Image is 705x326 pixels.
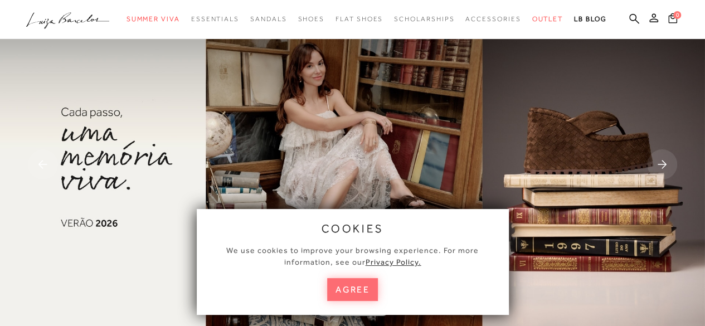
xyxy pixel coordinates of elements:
a: noSubCategoriesText [336,9,383,30]
a: categoryNavScreenReaderText [250,9,286,30]
a: LB BLOG [574,9,606,30]
font: 0 [676,12,679,18]
font: Flat shoes [336,15,383,23]
a: categoryNavScreenReaderText [298,9,324,30]
a: categoryNavScreenReaderText [127,9,180,30]
font: cookies [322,222,384,235]
a: categoryNavScreenReaderText [465,9,521,30]
button: agree [327,278,378,301]
font: Summer Viva [127,15,180,23]
font: Essentials [191,15,239,23]
a: Privacy Policy. [366,257,421,266]
font: Accessories [465,15,521,23]
font: Outlet [532,15,563,23]
font: We use cookies to improve your browsing experience. For more information, see our [226,246,479,266]
font: Scholarships [394,15,454,23]
button: 0 [665,12,680,27]
font: agree [336,284,369,295]
font: Sandals [250,15,286,23]
a: categoryNavScreenReaderText [532,9,563,30]
a: categoryNavScreenReaderText [191,9,239,30]
a: categoryNavScreenReaderText [394,9,454,30]
font: Shoes [298,15,324,23]
font: LB BLOG [574,15,606,23]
